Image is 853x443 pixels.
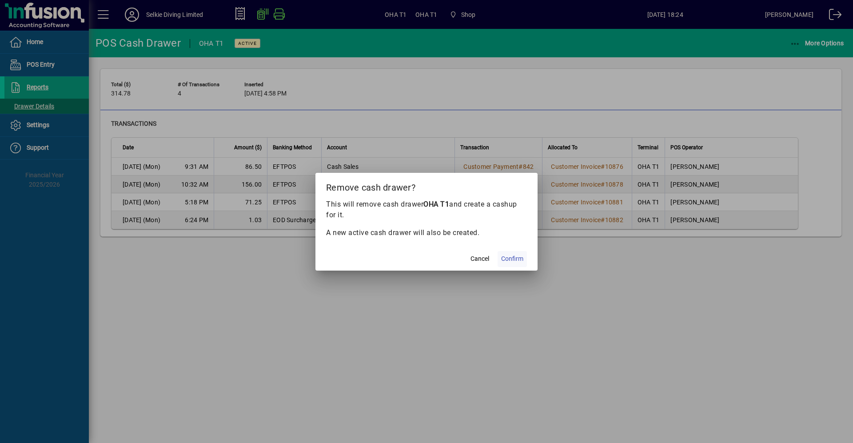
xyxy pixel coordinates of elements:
[326,227,527,238] p: A new active cash drawer will also be created.
[423,200,449,208] b: OHA T1
[498,251,527,267] button: Confirm
[315,173,538,199] h2: Remove cash drawer?
[501,254,523,263] span: Confirm
[326,199,527,220] p: This will remove cash drawer and create a cashup for it.
[466,251,494,267] button: Cancel
[470,254,489,263] span: Cancel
